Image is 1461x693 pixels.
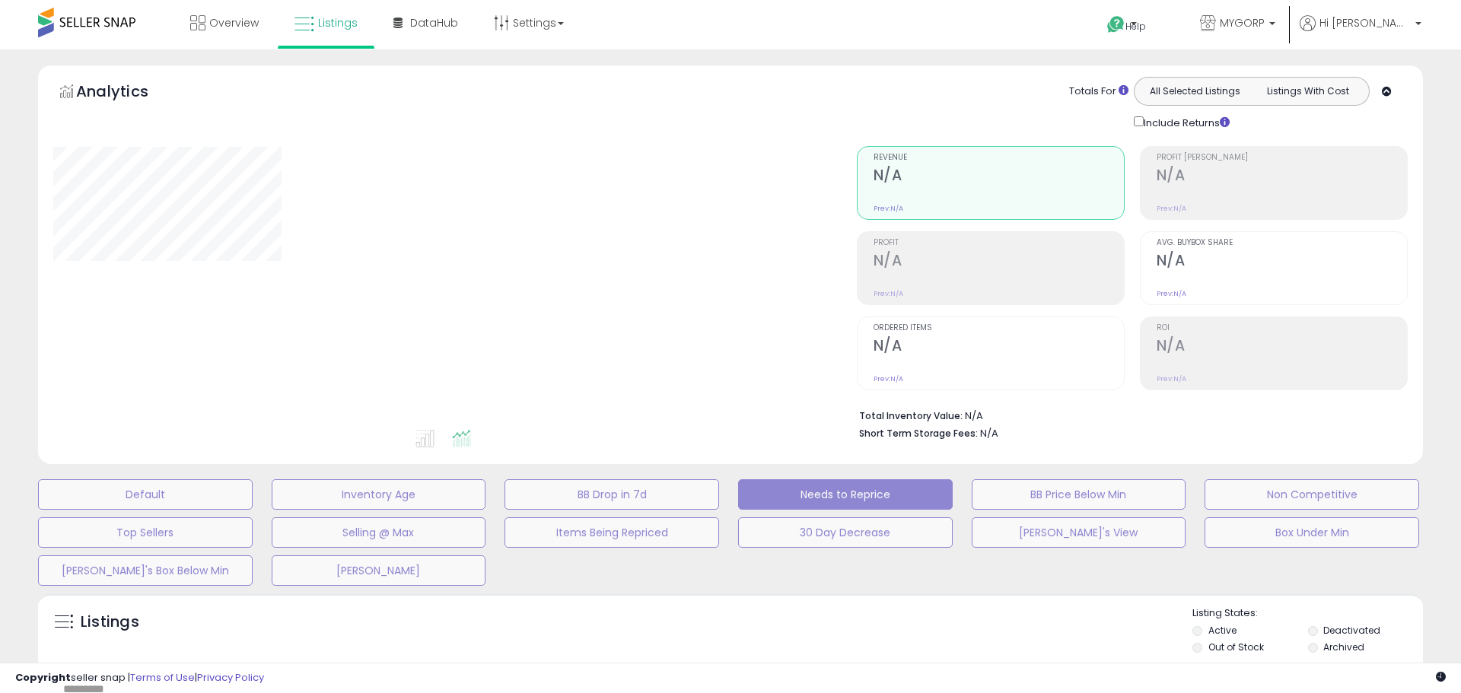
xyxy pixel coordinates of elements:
[738,479,953,510] button: Needs to Reprice
[738,517,953,548] button: 30 Day Decrease
[1095,4,1176,49] a: Help
[1157,154,1407,162] span: Profit [PERSON_NAME]
[1205,517,1419,548] button: Box Under Min
[874,167,1124,187] h2: N/A
[38,555,253,586] button: [PERSON_NAME]'s Box Below Min
[1125,20,1146,33] span: Help
[1220,15,1265,30] span: MYGORP
[1157,324,1407,332] span: ROI
[272,555,486,586] button: [PERSON_NAME]
[1157,204,1186,213] small: Prev: N/A
[1138,81,1252,101] button: All Selected Listings
[1251,81,1364,101] button: Listings With Cost
[980,426,998,440] span: N/A
[15,671,264,685] div: seller snap | |
[859,405,1396,424] li: N/A
[874,337,1124,358] h2: N/A
[1300,15,1421,49] a: Hi [PERSON_NAME]
[874,324,1124,332] span: Ordered Items
[874,204,903,213] small: Prev: N/A
[1069,84,1128,99] div: Totals For
[272,479,486,510] button: Inventory Age
[318,15,358,30] span: Listings
[972,517,1186,548] button: [PERSON_NAME]'s View
[505,517,719,548] button: Items Being Repriced
[505,479,719,510] button: BB Drop in 7d
[38,479,253,510] button: Default
[874,252,1124,272] h2: N/A
[1205,479,1419,510] button: Non Competitive
[76,81,178,106] h5: Analytics
[874,374,903,383] small: Prev: N/A
[874,289,903,298] small: Prev: N/A
[209,15,259,30] span: Overview
[1319,15,1411,30] span: Hi [PERSON_NAME]
[1157,239,1407,247] span: Avg. Buybox Share
[874,239,1124,247] span: Profit
[1157,374,1186,383] small: Prev: N/A
[410,15,458,30] span: DataHub
[15,670,71,685] strong: Copyright
[272,517,486,548] button: Selling @ Max
[38,517,253,548] button: Top Sellers
[874,154,1124,162] span: Revenue
[1106,15,1125,34] i: Get Help
[1157,252,1407,272] h2: N/A
[1157,337,1407,358] h2: N/A
[1157,289,1186,298] small: Prev: N/A
[972,479,1186,510] button: BB Price Below Min
[859,427,978,440] b: Short Term Storage Fees:
[1122,113,1248,131] div: Include Returns
[1157,167,1407,187] h2: N/A
[859,409,963,422] b: Total Inventory Value:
